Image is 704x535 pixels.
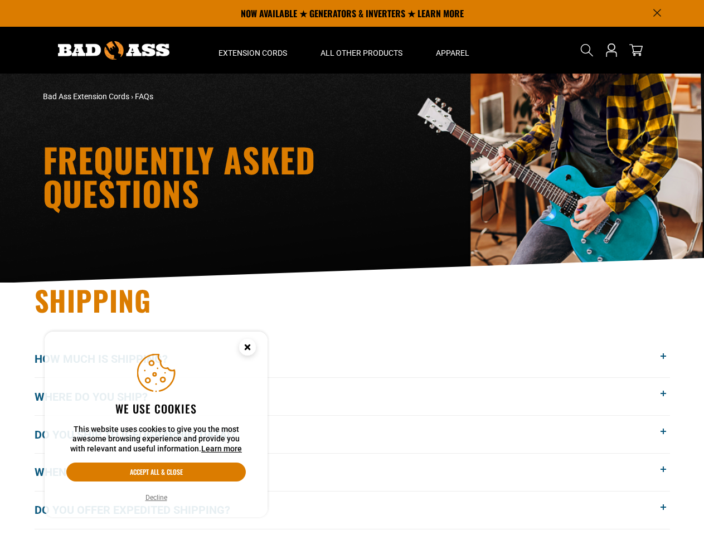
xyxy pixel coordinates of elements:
span: When will my order get here? [35,464,228,480]
span: Do you ship to [GEOGRAPHIC_DATA]? [35,426,253,443]
span: Where do you ship? [35,388,164,405]
span: › [131,92,133,101]
span: Extension Cords [219,48,287,58]
button: Accept all & close [66,463,246,481]
span: FAQs [135,92,153,101]
a: Learn more [201,444,242,453]
span: How much is shipping? [35,351,185,367]
aside: Cookie Consent [45,332,268,518]
summary: All Other Products [304,27,419,74]
span: Do you offer expedited shipping? [35,502,247,518]
a: Bad Ass Extension Cords [43,92,129,101]
h1: Frequently Asked Questions [43,143,450,210]
img: Bad Ass Extension Cords [58,41,169,60]
span: Shipping [35,279,152,320]
button: Do you ship to [GEOGRAPHIC_DATA]? [35,416,670,453]
button: Do you offer expedited shipping? [35,492,670,529]
h2: We use cookies [66,401,246,416]
span: Apparel [436,48,469,58]
button: How much is shipping? [35,341,670,378]
button: Where do you ship? [35,378,670,415]
button: When will my order get here? [35,454,670,491]
p: This website uses cookies to give you the most awesome browsing experience and provide you with r... [66,425,246,454]
summary: Search [578,41,596,59]
span: All Other Products [321,48,402,58]
summary: Extension Cords [202,27,304,74]
summary: Apparel [419,27,486,74]
nav: breadcrumbs [43,91,450,103]
button: Decline [142,492,171,503]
